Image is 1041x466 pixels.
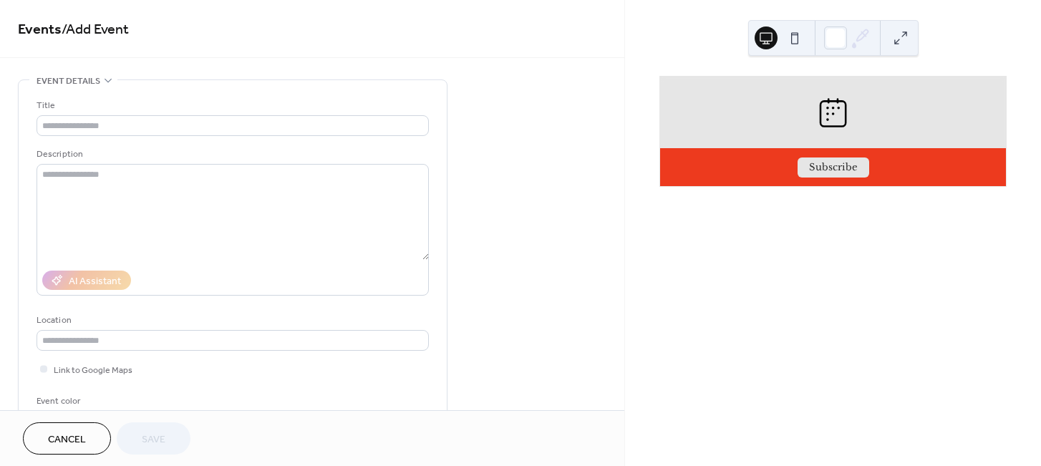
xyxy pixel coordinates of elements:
span: Link to Google Maps [54,363,132,378]
span: Cancel [48,432,86,447]
div: Description [37,147,426,162]
div: Event color [37,394,144,409]
div: Location [37,313,426,328]
button: Cancel [23,422,111,455]
span: / Add Event [62,16,129,44]
div: Title [37,98,426,113]
button: Subscribe [798,157,869,178]
a: Events [18,16,62,44]
span: Event details [37,74,100,89]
